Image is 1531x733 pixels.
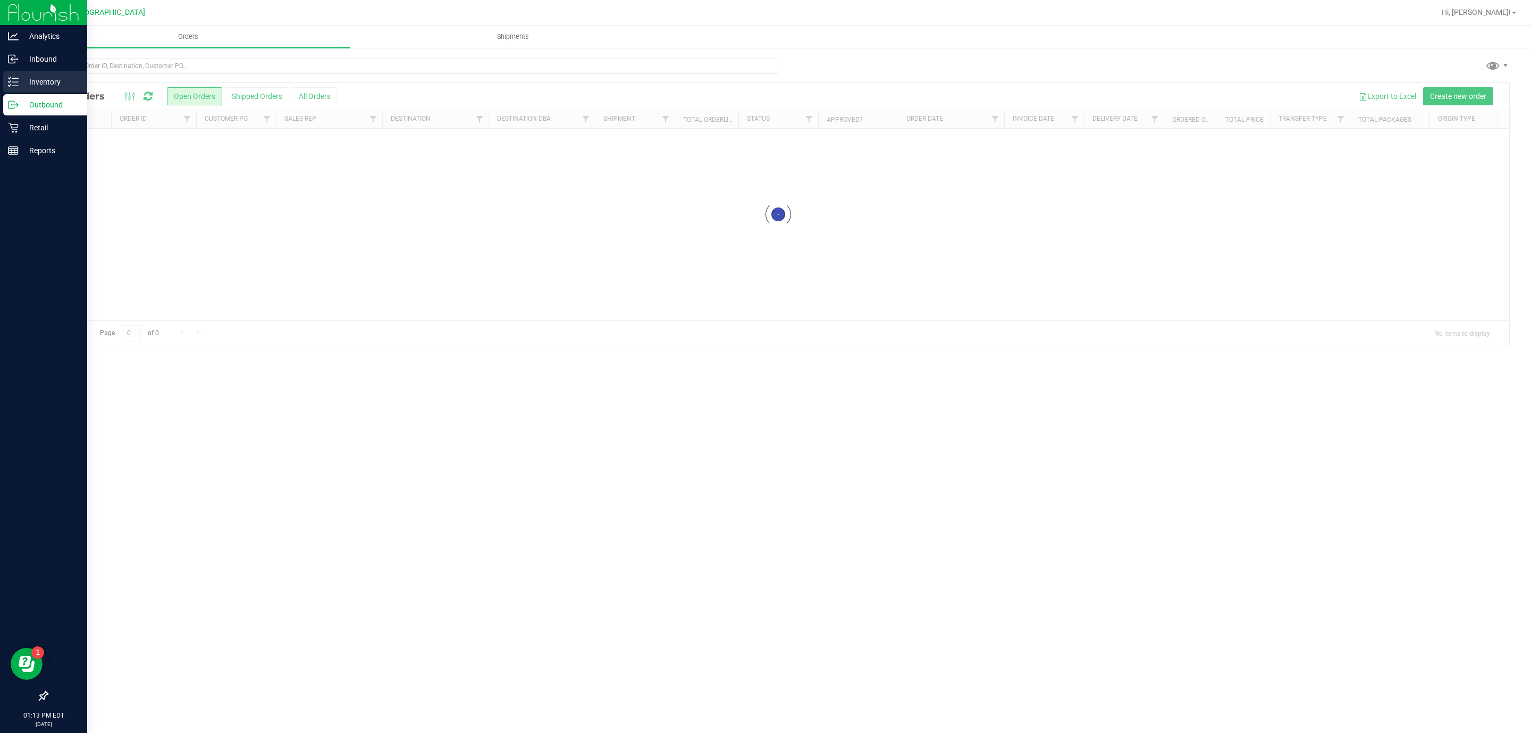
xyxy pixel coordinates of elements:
[8,54,19,64] inline-svg: Inbound
[8,31,19,41] inline-svg: Analytics
[72,8,145,17] span: [GEOGRAPHIC_DATA]
[8,122,19,133] inline-svg: Retail
[1442,8,1511,16] span: Hi, [PERSON_NAME]!
[483,32,543,41] span: Shipments
[8,145,19,156] inline-svg: Reports
[11,648,43,680] iframe: Resource center
[19,121,82,134] p: Retail
[350,26,675,48] a: Shipments
[31,646,44,659] iframe: Resource center unread badge
[5,711,82,720] p: 01:13 PM EDT
[19,98,82,111] p: Outbound
[47,58,778,74] input: Search Order ID, Destination, Customer PO...
[8,99,19,110] inline-svg: Outbound
[26,26,350,48] a: Orders
[164,32,213,41] span: Orders
[8,77,19,87] inline-svg: Inventory
[19,30,82,43] p: Analytics
[19,53,82,65] p: Inbound
[5,720,82,728] p: [DATE]
[19,144,82,157] p: Reports
[19,76,82,88] p: Inventory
